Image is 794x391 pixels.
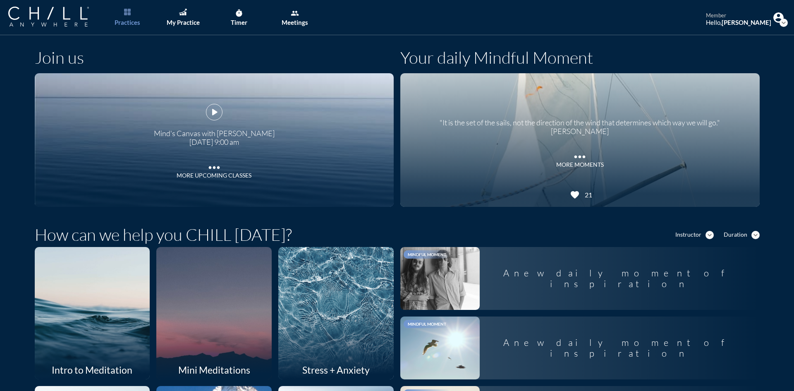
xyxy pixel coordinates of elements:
div: A new daily moment of inspiration [480,261,760,296]
div: Timer [231,19,247,26]
i: favorite [570,190,580,200]
i: more_horiz [572,149,588,161]
div: Intro to Meditation [35,360,150,379]
div: "It is the set of the sails, not the direction of the wind that determines which way we will go."... [411,112,749,136]
i: timer [235,9,243,17]
h1: How can we help you CHILL [DATE]? [35,225,292,245]
div: Duration [724,231,747,238]
span: Mindful Moment [408,252,446,257]
span: Mindful Moment [408,321,446,326]
div: 21 [582,191,592,199]
div: More Upcoming Classes [177,172,251,179]
i: expand_more [706,231,714,239]
div: MORE MOMENTS [556,161,604,168]
div: Practices [115,19,140,26]
i: expand_more [751,231,760,239]
div: My Practice [167,19,200,26]
h1: Join us [35,48,84,67]
img: Profile icon [773,12,784,23]
i: group [291,9,299,17]
div: Mind's Canvas with [PERSON_NAME] [154,123,275,138]
div: A new daily moment of inspiration [480,331,760,366]
img: Graph [179,9,187,15]
div: Meetings [282,19,308,26]
h1: Your daily Mindful Moment [400,48,593,67]
i: play_arrow [208,106,220,118]
a: Company Logo [8,7,105,28]
div: [DATE] 9:00 am [154,138,275,147]
div: Stress + Anxiety [278,360,394,379]
i: more_horiz [206,159,222,172]
div: Hello, [706,19,771,26]
button: play [206,104,222,120]
img: Company Logo [8,7,89,26]
img: List [124,9,131,15]
i: expand_more [780,19,788,27]
div: Instructor [675,231,701,238]
div: member [706,12,771,19]
strong: [PERSON_NAME] [722,19,771,26]
div: Mini Meditations [156,360,272,379]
